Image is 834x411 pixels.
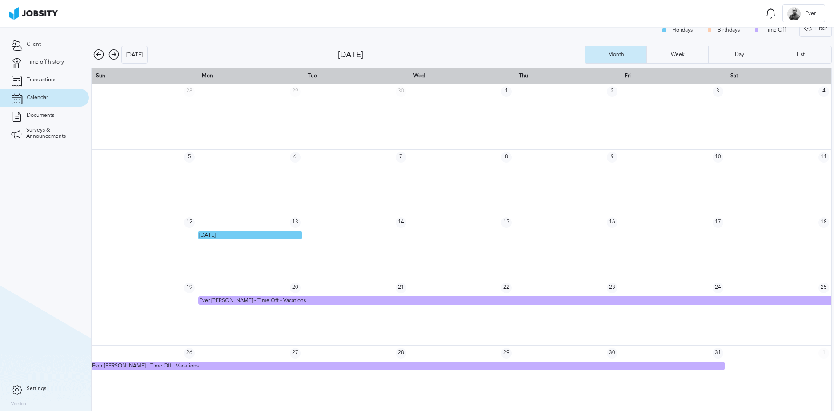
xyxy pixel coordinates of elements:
[184,283,195,293] span: 19
[184,152,195,163] span: 5
[787,7,801,20] div: E
[519,72,528,79] span: Thu
[501,348,512,359] span: 29
[607,348,617,359] span: 30
[801,11,820,17] span: Ever
[646,46,708,64] button: Week
[818,348,829,359] span: 1
[607,217,617,228] span: 16
[770,46,832,64] button: List
[27,77,56,83] span: Transactions
[184,86,195,97] span: 28
[607,86,617,97] span: 2
[604,52,629,58] div: Month
[27,386,46,392] span: Settings
[199,232,216,238] span: [DATE]
[713,86,723,97] span: 3
[713,217,723,228] span: 17
[27,112,54,119] span: Documents
[501,283,512,293] span: 22
[607,152,617,163] span: 9
[184,348,195,359] span: 26
[800,20,831,37] div: Filter
[396,283,406,293] span: 21
[713,348,723,359] span: 31
[501,152,512,163] span: 8
[338,50,585,60] div: [DATE]
[396,348,406,359] span: 28
[730,72,738,79] span: Sat
[290,86,301,97] span: 29
[607,283,617,293] span: 23
[818,152,829,163] span: 11
[708,46,770,64] button: Day
[413,72,425,79] span: Wed
[290,283,301,293] span: 20
[27,41,41,48] span: Client
[396,86,406,97] span: 30
[585,46,647,64] button: Month
[290,152,301,163] span: 6
[9,7,58,20] img: ab4bad089aa723f57921c736e9817d99.png
[792,52,809,58] div: List
[818,86,829,97] span: 4
[290,348,301,359] span: 27
[202,72,213,79] span: Mon
[199,297,306,303] span: Ever [PERSON_NAME] - Time Off - Vacations
[782,4,825,22] button: EEver
[11,402,28,407] label: Version:
[396,217,406,228] span: 14
[501,86,512,97] span: 1
[501,217,512,228] span: 15
[396,152,406,163] span: 7
[818,283,829,293] span: 25
[730,52,749,58] div: Day
[26,127,78,140] span: Surveys & Announcements
[713,283,723,293] span: 24
[290,217,301,228] span: 13
[666,52,689,58] div: Week
[27,59,64,65] span: Time off history
[799,19,832,37] button: Filter
[713,152,723,163] span: 10
[121,46,148,64] button: [DATE]
[27,95,48,101] span: Calendar
[625,72,631,79] span: Fri
[184,217,195,228] span: 12
[96,72,105,79] span: Sun
[818,217,829,228] span: 18
[92,363,199,369] span: Ever [PERSON_NAME] - Time Off - Vacations
[308,72,317,79] span: Tue
[122,46,147,64] div: [DATE]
